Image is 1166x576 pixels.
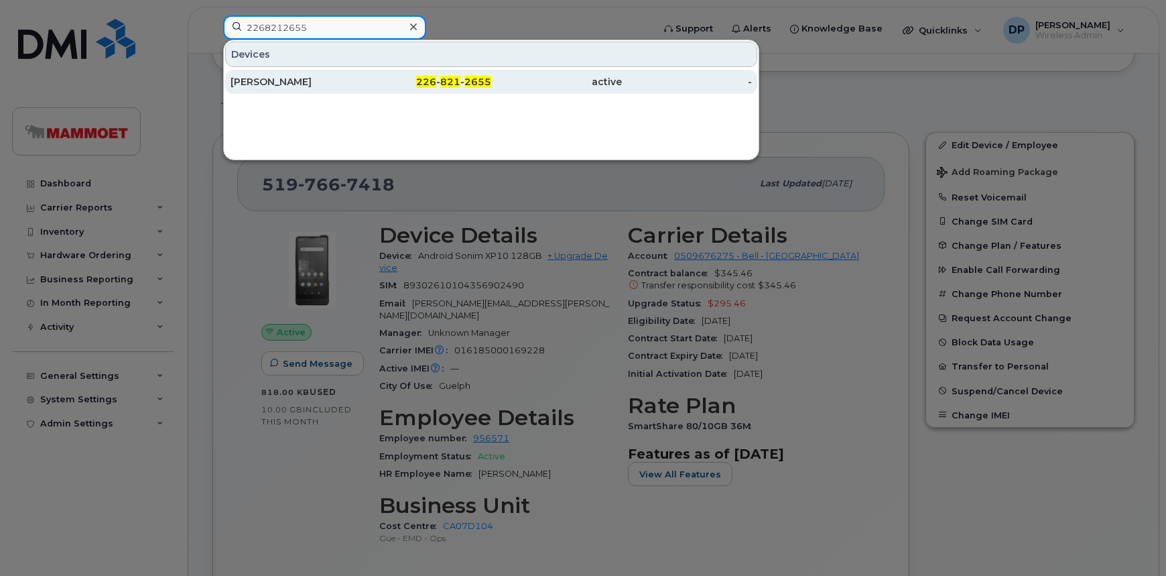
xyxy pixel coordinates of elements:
[1108,518,1156,566] iframe: Messenger Launcher
[231,75,361,89] div: [PERSON_NAME]
[622,75,753,89] div: -
[361,75,492,89] div: - -
[223,15,426,40] input: Find something...
[440,76,460,88] span: 821
[491,75,622,89] div: active
[225,70,757,94] a: [PERSON_NAME]226-821-2655active-
[416,76,436,88] span: 226
[464,76,491,88] span: 2655
[225,42,757,67] div: Devices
